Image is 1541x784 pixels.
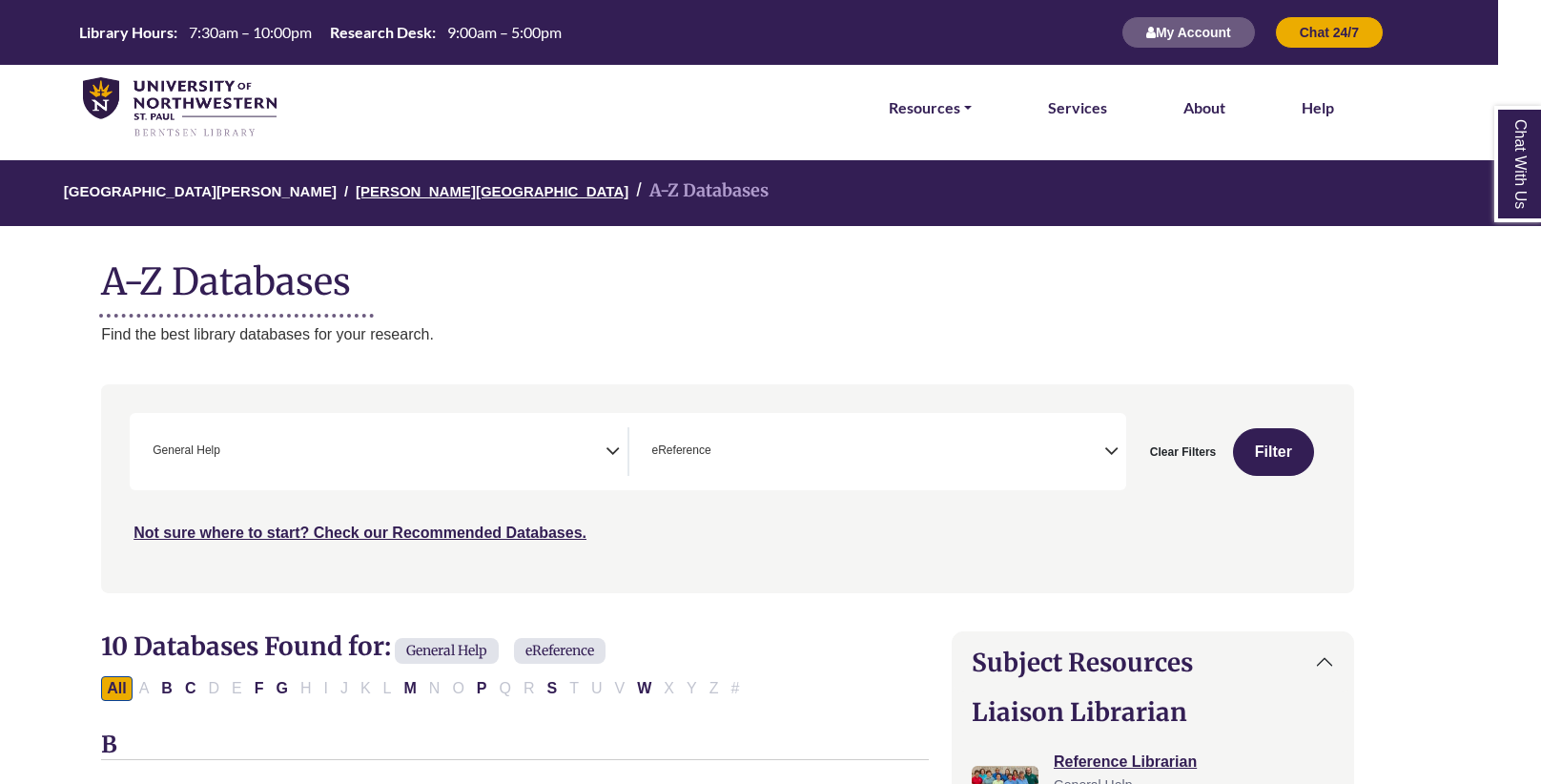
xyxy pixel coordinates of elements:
[64,180,337,199] a: [GEOGRAPHIC_DATA][PERSON_NAME]
[1275,24,1384,40] a: Chat 24/7
[1275,16,1384,49] button: Chat 24/7
[953,632,1353,692] button: Subject Resources
[889,95,972,120] a: Resources
[1048,95,1107,120] a: Services
[652,442,711,460] span: eReference
[542,676,564,701] button: Filter Results S
[101,630,391,662] span: 10 Databases Found for:
[101,384,1354,592] nav: Search filters
[514,638,606,664] span: eReference
[395,638,499,664] span: General Help
[155,676,178,701] button: Filter Results B
[72,22,569,40] table: Hours Today
[399,676,422,701] button: Filter Results M
[101,245,1354,303] h1: A-Z Databases
[1121,16,1256,49] button: My Account
[1302,95,1334,120] a: Help
[270,676,293,701] button: Filter Results G
[715,445,724,461] textarea: Search
[471,676,493,701] button: Filter Results P
[1183,95,1225,120] a: About
[83,77,277,138] img: library_home
[972,697,1334,727] h2: Liaison Librarian
[322,22,437,42] th: Research Desk:
[631,676,657,701] button: Filter Results W
[1121,24,1256,40] a: My Account
[179,676,202,701] button: Filter Results C
[101,732,929,760] h3: B
[1054,753,1197,770] a: Reference Librarian
[101,322,1354,347] p: Find the best library databases for your research.
[645,442,711,460] li: eReference
[1233,428,1314,476] button: Submit for Search Results
[447,23,562,41] span: 9:00am – 5:00pm
[224,445,233,461] textarea: Search
[101,679,747,695] div: Alpha-list to filter by first letter of database name
[153,442,220,460] span: General Help
[189,23,312,41] span: 7:30am – 10:00pm
[356,180,628,199] a: [PERSON_NAME][GEOGRAPHIC_DATA]
[628,177,769,205] li: A-Z Databases
[145,442,220,460] li: General Help
[249,676,270,701] button: Filter Results F
[72,22,569,44] a: Hours Today
[72,22,178,42] th: Library Hours:
[134,525,586,541] a: Not sure where to start? Check our Recommended Databases.
[101,676,132,701] button: All
[1138,428,1228,476] button: Clear Filters
[101,160,1354,226] nav: breadcrumb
